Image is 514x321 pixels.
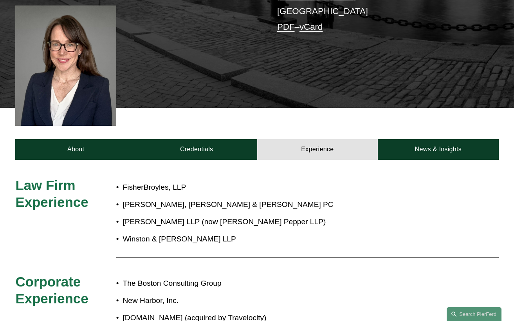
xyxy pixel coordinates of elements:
a: Search this site [447,307,501,321]
p: [PERSON_NAME], [PERSON_NAME] & [PERSON_NAME] PC [123,198,438,211]
span: Law Firm Experience [15,178,88,210]
p: New Harbor, Inc. [123,294,438,307]
a: News & Insights [378,139,499,160]
p: The Boston Consulting Group [123,277,438,290]
a: About [15,139,136,160]
span: Corporate Experience [15,274,88,306]
a: Experience [257,139,378,160]
p: FisherBroyles, LLP [123,181,438,194]
p: [PERSON_NAME] LLP (now [PERSON_NAME] Pepper LLP) [123,215,438,229]
a: Credentials [136,139,257,160]
p: Winston & [PERSON_NAME] LLP [123,232,438,246]
a: PDF [277,22,295,32]
a: vCard [299,22,323,32]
